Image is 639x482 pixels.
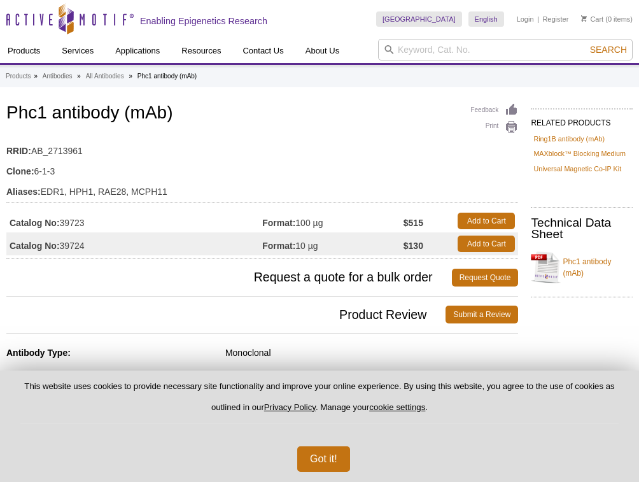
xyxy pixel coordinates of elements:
td: 39724 [6,232,262,255]
div: IgG [225,368,518,379]
a: Add to Cart [458,213,515,229]
a: Contact Us [235,39,291,63]
button: Search [586,44,631,55]
td: AB_2713961 [6,138,518,158]
h2: RELATED PRODUCTS [531,108,633,131]
a: About Us [298,39,347,63]
h2: Technical Data Sheet [531,217,633,240]
div: Monoclonal [225,347,518,358]
input: Keyword, Cat. No. [378,39,633,60]
a: Services [54,39,101,63]
strong: Format: [262,217,295,229]
td: 39723 [6,209,262,232]
li: Phc1 antibody (mAb) [137,73,197,80]
span: Request a quote for a bulk order [6,269,452,287]
li: » [129,73,132,80]
strong: Catalog No: [10,240,60,252]
a: Login [517,15,534,24]
a: Add to Cart [458,236,515,252]
a: Resources [174,39,228,63]
td: EDR1, HPH1, RAE28, MCPH11 [6,178,518,199]
strong: Clone: [6,166,34,177]
strong: $130 [404,240,423,252]
a: Feedback [470,103,518,117]
li: » [34,73,38,80]
a: Cart [581,15,603,24]
a: Request Quote [452,269,519,287]
a: Print [470,120,518,134]
a: Ring1B antibody (mAb) [533,133,605,145]
strong: RRID: [6,145,31,157]
span: Search [590,45,627,55]
h1: Phc1 antibody (mAb) [6,103,518,125]
strong: Format: [262,240,295,252]
a: MAXblock™ Blocking Medium [533,148,626,159]
td: 100 µg [262,209,404,232]
strong: $515 [404,217,423,229]
a: Applications [108,39,167,63]
li: » [77,73,81,80]
a: Register [542,15,568,24]
a: Universal Magnetic Co-IP Kit [533,163,621,174]
a: English [468,11,504,27]
strong: Catalog No: [10,217,60,229]
td: 6-1-3 [6,158,518,178]
a: Privacy Policy [264,402,316,412]
a: [GEOGRAPHIC_DATA] [376,11,462,27]
p: This website uses cookies to provide necessary site functionality and improve your online experie... [20,381,619,423]
button: cookie settings [369,402,425,412]
button: Got it! [297,446,350,472]
a: All Antibodies [86,71,124,82]
strong: Aliases: [6,186,41,197]
a: Phc1 antibody (mAb) [531,248,633,287]
a: Products [6,71,31,82]
li: | [537,11,539,27]
img: Your Cart [581,15,587,22]
strong: Isotype: [6,369,41,379]
td: 10 µg [262,232,404,255]
h2: Enabling Epigenetics Research [140,15,267,27]
a: Submit a Review [446,306,518,323]
a: Antibodies [43,71,73,82]
li: (0 items) [581,11,633,27]
strong: Antibody Type: [6,348,71,358]
span: Product Review [6,306,446,323]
